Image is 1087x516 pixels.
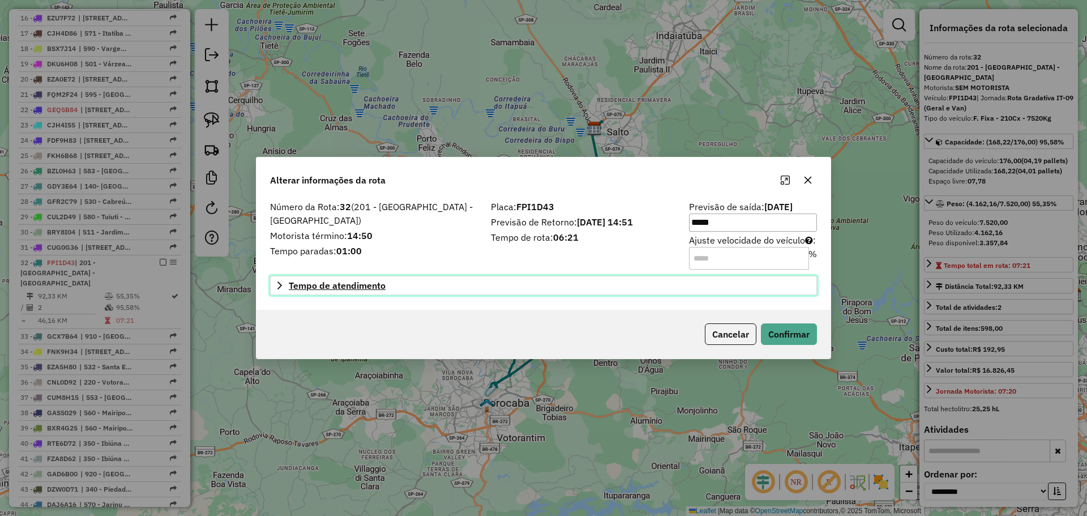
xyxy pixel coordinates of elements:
[270,173,386,187] span: Alterar informações da rota
[776,171,794,189] button: Maximize
[689,200,817,232] label: Previsão de saída:
[705,323,756,345] button: Cancelar
[270,201,473,226] span: (201 - [GEOGRAPHIC_DATA] - [GEOGRAPHIC_DATA])
[270,229,477,242] label: Motorista término:
[491,200,675,214] label: Placa:
[689,214,817,232] input: Previsão de saída:[DATE]
[761,323,817,345] button: Confirmar
[805,236,813,245] i: Para aumentar a velocidade, informe um valor negativo
[577,216,633,228] strong: [DATE] 14:51
[516,201,554,212] strong: FPI1D43
[764,201,793,212] strong: [DATE]
[553,232,579,243] strong: 06:21
[689,247,809,270] input: Ajuste velocidade do veículo:%
[270,276,817,295] a: Tempo de atendimento
[340,201,351,212] strong: 32
[491,231,675,244] label: Tempo de rota:
[347,230,373,241] strong: 14:50
[491,215,675,229] label: Previsão de Retorno:
[289,281,386,290] span: Tempo de atendimento
[808,247,817,270] div: %
[689,233,817,270] label: Ajuste velocidade do veículo :
[270,244,477,258] label: Tempo paradas:
[270,200,477,227] label: Número da Rota:
[336,245,362,257] strong: 01:00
